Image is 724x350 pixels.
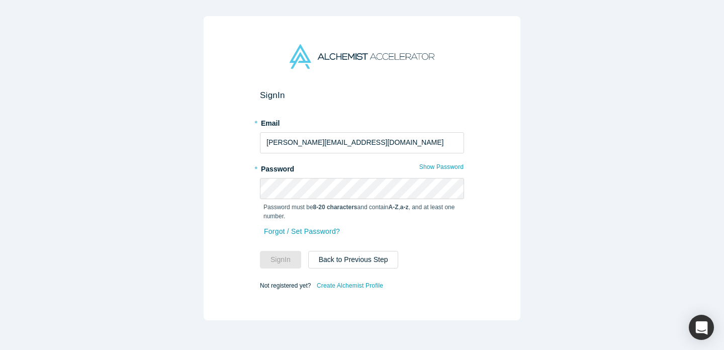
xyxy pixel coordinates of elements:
[260,282,311,289] span: Not registered yet?
[389,204,399,211] strong: A-Z
[260,251,301,269] button: SignIn
[313,204,357,211] strong: 8-20 characters
[263,203,461,221] p: Password must be and contain , , and at least one number.
[400,204,409,211] strong: a-z
[263,223,340,240] a: Forgot / Set Password?
[316,279,384,292] a: Create Alchemist Profile
[419,160,464,173] button: Show Password
[290,44,434,69] img: Alchemist Accelerator Logo
[308,251,399,269] button: Back to Previous Step
[260,115,464,129] label: Email
[260,160,464,174] label: Password
[260,90,464,101] h2: Sign In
